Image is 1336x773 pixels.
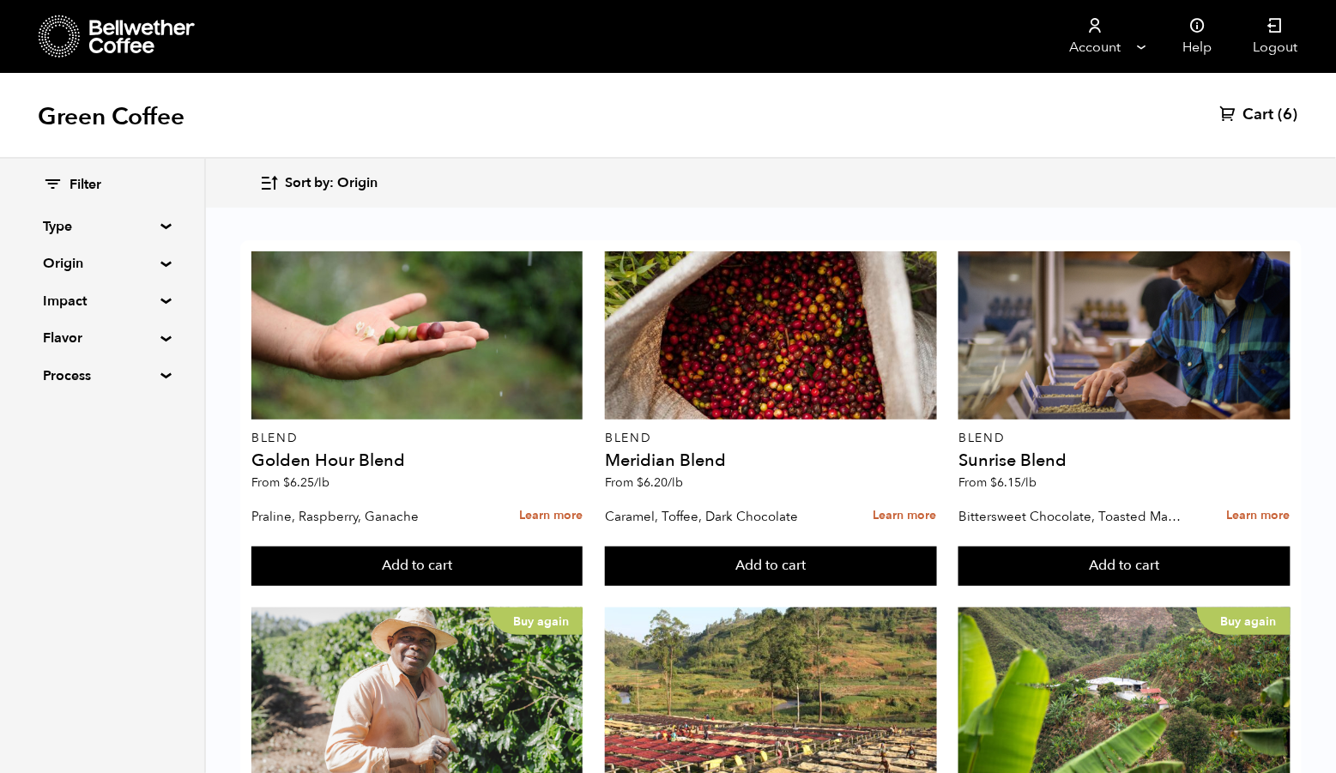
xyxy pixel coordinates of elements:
[1279,105,1298,125] span: (6)
[990,474,997,491] span: $
[519,498,583,534] a: Learn more
[251,432,583,444] p: Blend
[958,474,1037,491] span: From
[637,474,644,491] span: $
[251,452,583,469] h4: Golden Hour Blend
[874,498,937,534] a: Learn more
[958,452,1290,469] h4: Sunrise Blend
[43,365,161,386] summary: Process
[285,174,378,193] span: Sort by: Origin
[668,474,683,491] span: /lb
[605,452,936,469] h4: Meridian Blend
[43,216,161,237] summary: Type
[1243,105,1274,125] span: Cart
[1227,498,1291,534] a: Learn more
[1197,607,1291,635] p: Buy again
[605,432,936,444] p: Blend
[251,474,329,491] span: From
[1021,474,1037,491] span: /lb
[70,176,101,195] span: Filter
[43,291,161,311] summary: Impact
[605,474,683,491] span: From
[43,328,161,348] summary: Flavor
[251,547,583,586] button: Add to cart
[958,432,1290,444] p: Blend
[283,474,290,491] span: $
[1220,105,1298,125] a: Cart (6)
[605,504,831,529] p: Caramel, Toffee, Dark Chocolate
[283,474,329,491] bdi: 6.25
[958,547,1290,586] button: Add to cart
[259,163,378,203] button: Sort by: Origin
[958,504,1184,529] p: Bittersweet Chocolate, Toasted Marshmallow, Candied Orange, Praline
[990,474,1037,491] bdi: 6.15
[314,474,329,491] span: /lb
[489,607,583,635] p: Buy again
[251,504,477,529] p: Praline, Raspberry, Ganache
[43,253,161,274] summary: Origin
[605,547,936,586] button: Add to cart
[38,101,184,132] h1: Green Coffee
[637,474,683,491] bdi: 6.20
